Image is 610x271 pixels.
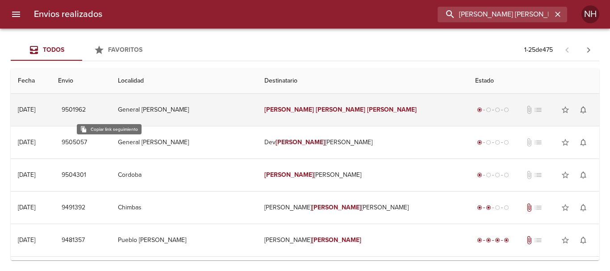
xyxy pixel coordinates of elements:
[468,68,599,94] th: Estado
[486,172,491,178] span: radio_button_unchecked
[111,159,257,191] td: Cordoba
[525,171,534,179] span: No tiene documentos adjuntos
[561,138,570,147] span: star_border
[477,205,482,210] span: radio_button_checked
[561,105,570,114] span: star_border
[504,172,509,178] span: radio_button_unchecked
[58,167,90,183] button: 9504301
[11,39,154,61] div: Tabs Envios
[486,107,491,113] span: radio_button_unchecked
[534,203,543,212] span: No tiene pedido asociado
[534,138,543,147] span: No tiene pedido asociado
[574,133,592,151] button: Activar notificaciones
[108,46,142,54] span: Favoritos
[18,138,35,146] div: [DATE]
[58,232,88,249] button: 9481357
[257,192,468,224] td: [PERSON_NAME] [PERSON_NAME]
[581,5,599,23] div: Abrir información de usuario
[312,204,361,211] em: [PERSON_NAME]
[58,134,91,151] button: 9505057
[495,107,500,113] span: radio_button_unchecked
[504,238,509,243] span: radio_button_checked
[475,171,511,179] div: Generado
[525,138,534,147] span: No tiene documentos adjuntos
[556,199,574,217] button: Agregar a favoritos
[534,171,543,179] span: No tiene pedido asociado
[11,68,51,94] th: Fecha
[62,137,87,148] span: 9505057
[477,238,482,243] span: radio_button_checked
[477,172,482,178] span: radio_button_checked
[111,224,257,256] td: Pueblo [PERSON_NAME]
[556,166,574,184] button: Agregar a favoritos
[18,171,35,179] div: [DATE]
[524,46,553,54] p: 1 - 25 de 475
[477,140,482,145] span: radio_button_checked
[556,231,574,249] button: Agregar a favoritos
[62,202,85,213] span: 9491392
[486,205,491,210] span: radio_button_checked
[18,204,35,211] div: [DATE]
[574,231,592,249] button: Activar notificaciones
[18,236,35,244] div: [DATE]
[51,68,111,94] th: Envio
[257,68,468,94] th: Destinatario
[561,236,570,245] span: star_border
[264,171,314,179] em: [PERSON_NAME]
[34,7,102,21] h6: Envios realizados
[276,138,325,146] em: [PERSON_NAME]
[257,159,468,191] td: [PERSON_NAME]
[111,68,257,94] th: Localidad
[257,224,468,256] td: [PERSON_NAME]
[556,101,574,119] button: Agregar a favoritos
[578,39,599,61] span: Pagina siguiente
[58,200,89,216] button: 9491392
[534,236,543,245] span: No tiene pedido asociado
[475,203,511,212] div: Despachado
[475,105,511,114] div: Generado
[579,171,588,179] span: notifications_none
[579,236,588,245] span: notifications_none
[504,107,509,113] span: radio_button_unchecked
[486,140,491,145] span: radio_button_unchecked
[504,205,509,210] span: radio_button_unchecked
[574,166,592,184] button: Activar notificaciones
[579,138,588,147] span: notifications_none
[495,238,500,243] span: radio_button_checked
[111,94,257,126] td: General [PERSON_NAME]
[534,105,543,114] span: No tiene pedido asociado
[574,199,592,217] button: Activar notificaciones
[525,236,534,245] span: Tiene documentos adjuntos
[486,238,491,243] span: radio_button_checked
[477,107,482,113] span: radio_button_checked
[62,170,86,181] span: 9504301
[495,205,500,210] span: radio_button_unchecked
[257,126,468,158] td: Dev [PERSON_NAME]
[111,192,257,224] td: Chimbas
[561,203,570,212] span: star_border
[556,45,578,54] span: Pagina anterior
[495,140,500,145] span: radio_button_unchecked
[264,106,314,113] em: [PERSON_NAME]
[556,133,574,151] button: Agregar a favoritos
[579,203,588,212] span: notifications_none
[504,140,509,145] span: radio_button_unchecked
[5,4,27,25] button: menu
[581,5,599,23] div: NH
[579,105,588,114] span: notifications_none
[475,138,511,147] div: Generado
[62,235,85,246] span: 9481357
[18,106,35,113] div: [DATE]
[438,7,552,22] input: buscar
[111,126,257,158] td: General [PERSON_NAME]
[495,172,500,178] span: radio_button_unchecked
[525,203,534,212] span: Tiene documentos adjuntos
[43,46,64,54] span: Todos
[62,104,86,116] span: 9501962
[561,171,570,179] span: star_border
[574,101,592,119] button: Activar notificaciones
[312,236,361,244] em: [PERSON_NAME]
[316,106,365,113] em: [PERSON_NAME]
[475,236,511,245] div: Entregado
[58,102,89,118] button: 9501962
